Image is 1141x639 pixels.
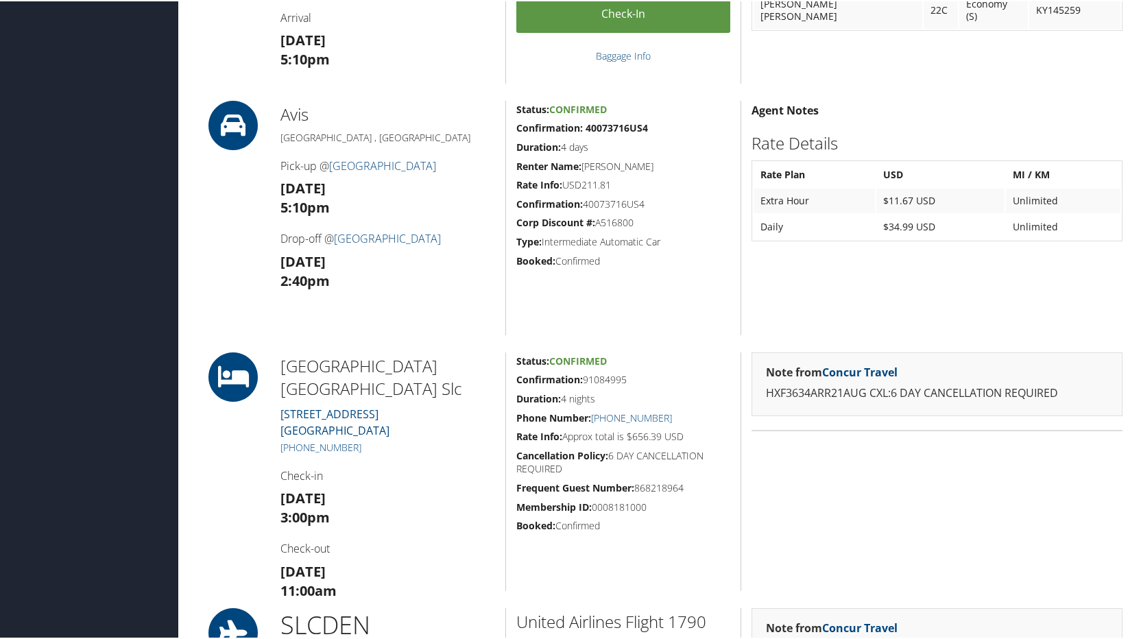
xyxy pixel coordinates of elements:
[516,429,562,442] strong: Rate Info:
[754,187,875,212] td: Extra Hour
[516,101,549,114] strong: Status:
[516,480,634,493] strong: Frequent Guest Number:
[549,101,607,114] span: Confirmed
[516,253,555,266] strong: Booked:
[516,609,730,632] h2: United Airlines Flight 1790
[280,178,326,196] strong: [DATE]
[280,251,326,269] strong: [DATE]
[516,215,595,228] strong: Corp Discount #:
[516,448,608,461] strong: Cancellation Policy:
[752,130,1122,154] h2: Rate Details
[766,383,1108,401] p: HXF3634ARR21AUG CXL:6 DAY CANCELLATION REQUIRED
[280,49,330,67] strong: 5:10pm
[516,353,549,366] strong: Status:
[516,372,730,385] h5: 91084995
[280,467,495,482] h4: Check-in
[280,580,337,599] strong: 11:00am
[516,253,730,267] h5: Confirmed
[516,499,730,513] h5: 0008181000
[752,101,819,117] strong: Agent Notes
[280,230,495,245] h4: Drop-off @
[876,187,1005,212] td: $11.67 USD
[280,101,495,125] h2: Avis
[1006,187,1120,212] td: Unlimited
[822,619,898,634] a: Concur Travel
[280,540,495,555] h4: Check-out
[280,439,361,453] a: [PHONE_NUMBER]
[280,29,326,48] strong: [DATE]
[516,499,592,512] strong: Membership ID:
[516,215,730,228] h5: A516800
[280,9,495,24] h4: Arrival
[280,507,330,525] strong: 3:00pm
[280,157,495,172] h4: Pick-up @
[754,161,875,186] th: Rate Plan
[876,161,1005,186] th: USD
[516,234,730,248] h5: Intermediate Automatic Car
[516,177,730,191] h5: USD211.81
[280,487,326,506] strong: [DATE]
[334,230,441,245] a: [GEOGRAPHIC_DATA]
[876,213,1005,238] td: $34.99 USD
[516,391,561,404] strong: Duration:
[596,48,651,61] a: Baggage Info
[591,410,672,423] a: [PHONE_NUMBER]
[516,518,730,531] h5: Confirmed
[516,480,730,494] h5: 868218964
[280,353,495,399] h2: [GEOGRAPHIC_DATA] [GEOGRAPHIC_DATA] Slc
[516,518,555,531] strong: Booked:
[516,158,581,171] strong: Renter Name:
[516,372,583,385] strong: Confirmation:
[280,270,330,289] strong: 2:40pm
[516,429,730,442] h5: Approx total is $656.39 USD
[822,363,898,378] a: Concur Travel
[766,363,898,378] strong: Note from
[516,410,591,423] strong: Phone Number:
[329,157,436,172] a: [GEOGRAPHIC_DATA]
[516,139,561,152] strong: Duration:
[280,405,389,437] a: [STREET_ADDRESS][GEOGRAPHIC_DATA]
[516,234,542,247] strong: Type:
[516,158,730,172] h5: [PERSON_NAME]
[516,177,562,190] strong: Rate Info:
[1006,213,1120,238] td: Unlimited
[516,391,730,405] h5: 4 nights
[516,196,730,210] h5: 40073716US4
[280,561,326,579] strong: [DATE]
[766,619,898,634] strong: Note from
[516,196,583,209] strong: Confirmation:
[280,130,495,143] h5: [GEOGRAPHIC_DATA] , [GEOGRAPHIC_DATA]
[516,120,648,133] strong: Confirmation: 40073716US4
[754,213,875,238] td: Daily
[516,139,730,153] h5: 4 days
[549,353,607,366] span: Confirmed
[1006,161,1120,186] th: MI / KM
[280,197,330,215] strong: 5:10pm
[516,448,730,474] h5: 6 DAY CANCELLATION REQUIRED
